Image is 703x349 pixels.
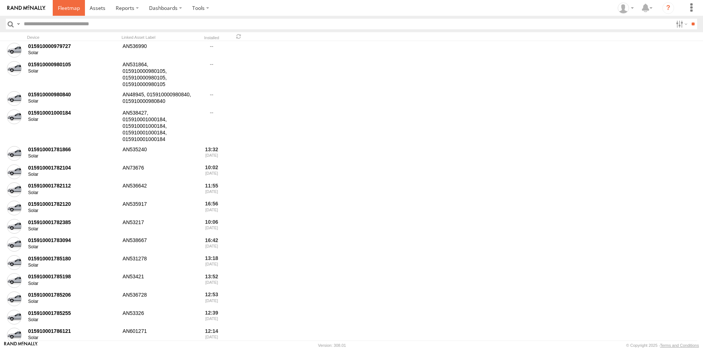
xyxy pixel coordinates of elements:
div: 12:39 [DATE] [198,309,226,326]
div: 015910001782120 [28,201,118,207]
div: AN538667 [122,236,195,253]
div: Solar [28,99,118,104]
div: 015910001782385 [28,219,118,226]
label: Search Query [15,19,21,29]
div: AN538427, 015910001000184, 015910001000184, 015910001000184, 015910001000184 [122,108,195,144]
div: AN53421 [122,272,195,289]
img: rand-logo.svg [7,5,45,11]
div: AN73676 [122,163,195,180]
div: AN48945, 015910000980840, 015910000980840 [122,90,195,107]
div: Solar [28,317,118,323]
div: 015910001782104 [28,164,118,171]
a: Terms and Conditions [660,343,699,348]
div: Solar [28,172,118,178]
div: 015910001783094 [28,237,118,244]
div: Solar [28,226,118,232]
div: Device [27,35,119,40]
div: 12:14 [DATE] [198,327,226,344]
div: 015910001785180 [28,255,118,262]
div: AN535240 [122,145,195,162]
div: 13:32 [DATE] [198,145,226,162]
div: Solar [28,50,118,56]
div: EMMANUEL SOTELO [615,3,636,14]
div: Solar [28,263,118,268]
div: 11:55 [DATE] [198,182,226,198]
div: Solar [28,190,118,196]
div: 16:56 [DATE] [198,200,226,216]
div: AN536728 [122,290,195,307]
div: Linked Asset Label [122,35,195,40]
div: 13:18 [DATE] [198,254,226,271]
div: 12:53 [DATE] [198,290,226,307]
div: Solar [28,335,118,341]
div: AN53326 [122,309,195,326]
div: AN53217 [122,218,195,235]
label: Search Filter Options [673,19,689,29]
span: Refresh [234,33,243,40]
div: Solar [28,208,118,214]
div: AN601271 [122,327,195,344]
i: ? [662,2,674,14]
div: Solar [28,153,118,159]
div: 015910000980105 [28,61,118,68]
div: AN531864, 015910000980105, 015910000980105, 015910000980105 [122,60,195,89]
div: AN535917 [122,200,195,216]
div: Solar [28,68,118,74]
div: 13:52 [DATE] [198,272,226,289]
div: 015910001781866 [28,146,118,153]
div: AN536642 [122,182,195,198]
div: AN531278 [122,254,195,271]
div: 10:02 [DATE] [198,163,226,180]
div: Solar [28,244,118,250]
div: © Copyright 2025 - [626,343,699,348]
div: 10:06 [DATE] [198,218,226,235]
div: 015910001000184 [28,109,118,116]
div: 015910001785198 [28,273,118,280]
div: Solar [28,299,118,305]
a: Visit our Website [4,342,38,349]
div: 015910001785255 [28,310,118,316]
div: 015910000979727 [28,43,118,49]
div: 015910001785206 [28,292,118,298]
div: Solar [28,281,118,287]
div: 015910000980840 [28,91,118,98]
div: Version: 308.01 [318,343,346,348]
div: 015910001786121 [28,328,118,334]
div: AN536990 [122,42,195,59]
div: Solar [28,117,118,123]
div: 16:42 [DATE] [198,236,226,253]
div: Installed [198,36,226,40]
div: 015910001782112 [28,182,118,189]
